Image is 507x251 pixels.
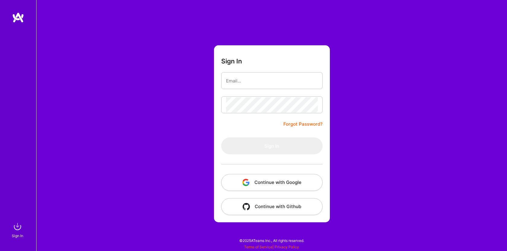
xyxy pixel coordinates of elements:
[11,220,24,233] img: sign in
[221,137,323,154] button: Sign In
[242,179,250,186] img: icon
[275,245,299,249] a: Privacy Policy
[12,12,24,23] img: logo
[13,220,24,239] a: sign inSign In
[244,245,273,249] a: Terms of Service
[226,73,318,88] input: Email...
[221,198,323,215] button: Continue with Github
[283,121,323,128] a: Forgot Password?
[221,174,323,191] button: Continue with Google
[243,203,250,210] img: icon
[36,233,507,248] div: © 2025 ATeams Inc., All rights reserved.
[12,233,23,239] div: Sign In
[221,57,242,65] h3: Sign In
[244,245,299,249] span: |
